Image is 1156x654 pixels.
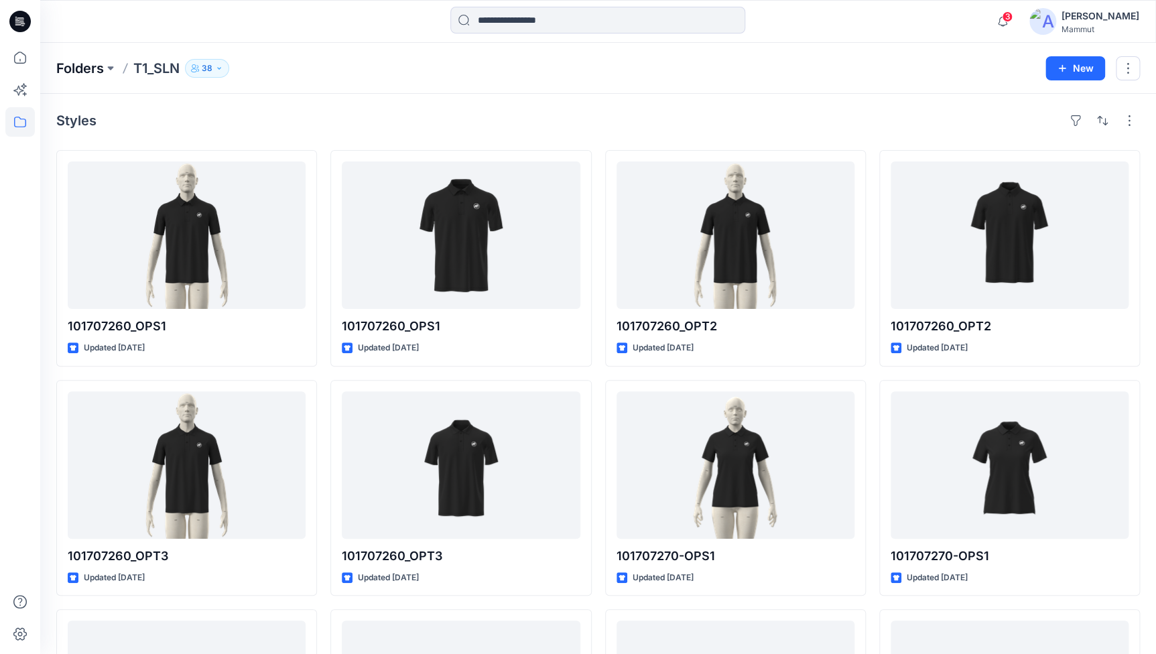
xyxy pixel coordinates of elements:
[1062,24,1139,34] div: Mammut
[891,391,1129,539] a: 101707270-OPS1
[84,341,145,355] p: Updated [DATE]
[358,571,419,585] p: Updated [DATE]
[342,317,580,336] p: 101707260_OPS1
[891,161,1129,309] a: 101707260_OPT2
[68,391,306,539] a: 101707260_OPT3
[68,547,306,566] p: 101707260_OPT3
[342,547,580,566] p: 101707260_OPT3
[617,547,854,566] p: 101707270-OPS1
[617,391,854,539] a: 101707270-OPS1
[84,571,145,585] p: Updated [DATE]
[633,571,694,585] p: Updated [DATE]
[907,571,968,585] p: Updated [DATE]
[1029,8,1056,35] img: avatar
[68,161,306,309] a: 101707260_OPS1
[633,341,694,355] p: Updated [DATE]
[617,161,854,309] a: 101707260_OPT2
[907,341,968,355] p: Updated [DATE]
[133,59,180,78] p: T1_SLN
[202,61,212,76] p: 38
[1002,11,1013,22] span: 3
[56,113,97,129] h4: Styles
[342,161,580,309] a: 101707260_OPS1
[891,547,1129,566] p: 101707270-OPS1
[56,59,104,78] a: Folders
[617,317,854,336] p: 101707260_OPT2
[68,317,306,336] p: 101707260_OPS1
[1062,8,1139,24] div: [PERSON_NAME]
[342,391,580,539] a: 101707260_OPT3
[185,59,229,78] button: 38
[891,317,1129,336] p: 101707260_OPT2
[358,341,419,355] p: Updated [DATE]
[1045,56,1105,80] button: New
